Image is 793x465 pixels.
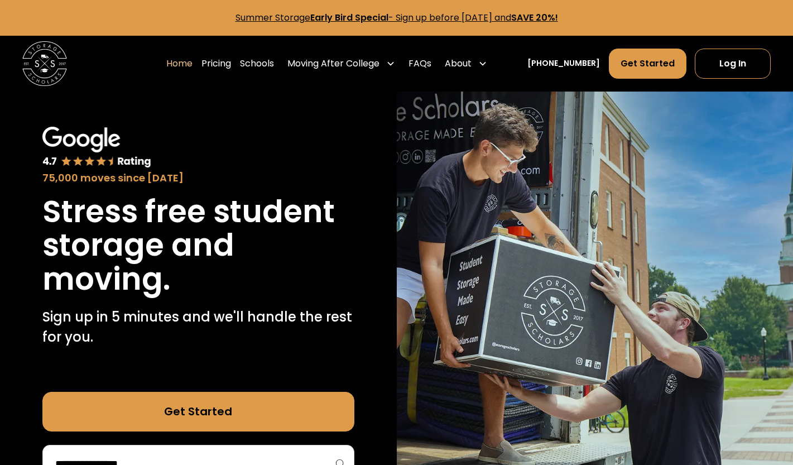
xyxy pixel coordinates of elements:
div: Moving After College [287,57,379,70]
a: FAQs [408,48,431,79]
p: Sign up in 5 minutes and we'll handle the rest for you. [42,307,354,347]
a: Summer StorageEarly Bird Special- Sign up before [DATE] andSAVE 20%! [236,11,558,24]
div: About [440,48,492,79]
strong: Early Bird Special [310,11,388,24]
a: home [22,41,67,86]
a: Pricing [201,48,231,79]
a: [PHONE_NUMBER] [527,57,600,69]
img: Storage Scholars main logo [22,41,67,86]
div: About [445,57,472,70]
strong: SAVE 20%! [511,11,558,24]
a: Log In [695,49,771,79]
a: Get Started [42,392,354,432]
div: 75,000 moves since [DATE] [42,171,354,186]
a: Schools [240,48,274,79]
div: Moving After College [283,48,400,79]
h1: Stress free student storage and moving. [42,195,354,296]
a: Home [166,48,193,79]
img: Google 4.7 star rating [42,127,152,169]
a: Get Started [609,49,686,79]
